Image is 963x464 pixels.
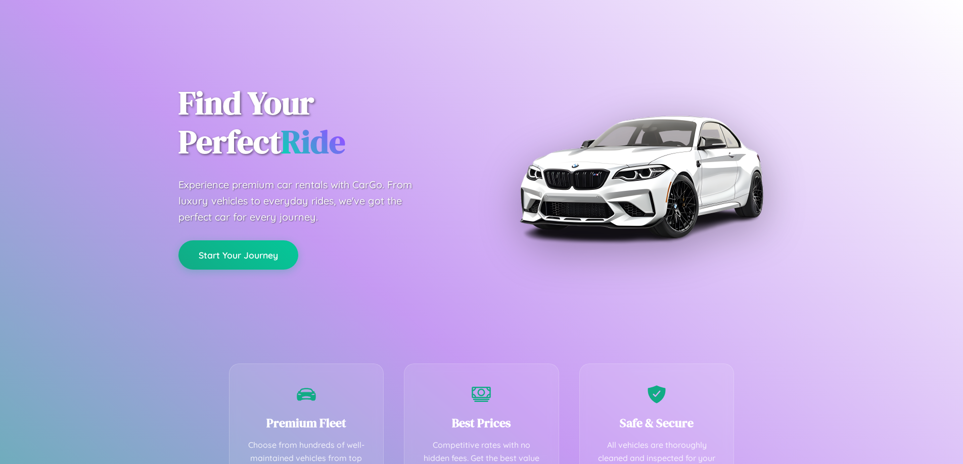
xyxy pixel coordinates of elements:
[595,415,719,431] h3: Safe & Secure
[178,177,431,225] p: Experience premium car rentals with CarGo. From luxury vehicles to everyday rides, we've got the ...
[178,84,467,162] h1: Find Your Perfect
[420,415,543,431] h3: Best Prices
[245,415,369,431] h3: Premium Fleet
[515,50,767,303] img: Premium BMW car rental vehicle
[178,240,298,270] button: Start Your Journey
[281,120,345,164] span: Ride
